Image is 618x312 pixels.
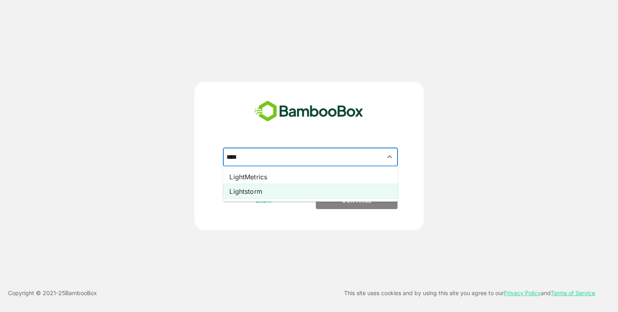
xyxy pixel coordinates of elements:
p: This site uses cookies and by using this site you agree to our and [344,288,595,298]
p: Copyright © 2021- 25 BambooBox [8,288,97,298]
a: Terms of Service [551,289,595,296]
img: bamboobox [250,98,368,125]
li: Lightstorm [223,184,398,199]
li: LightMetrics [223,170,398,184]
a: Privacy Policy [504,289,541,296]
button: Close [384,152,395,162]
